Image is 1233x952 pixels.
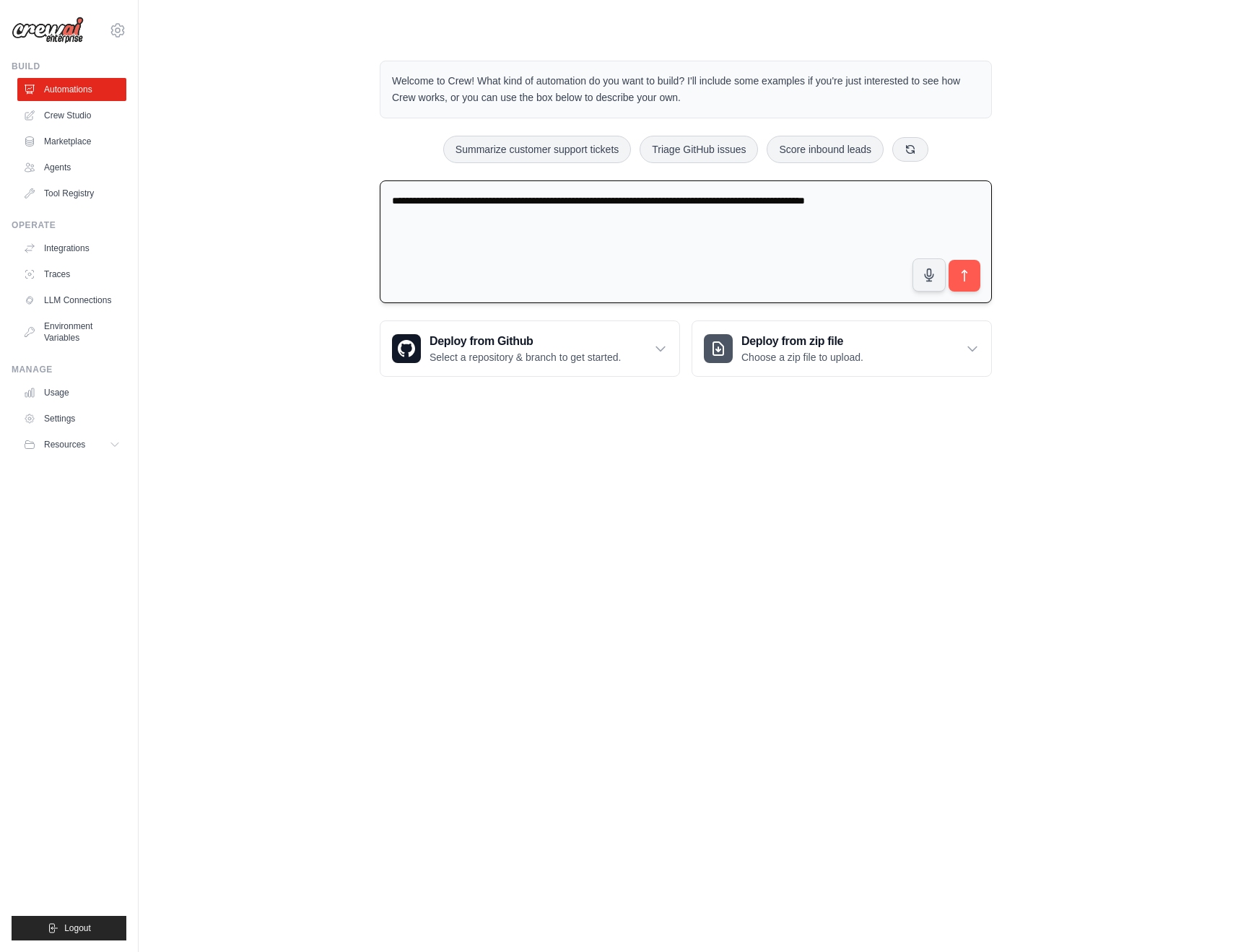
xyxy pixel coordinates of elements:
[64,922,91,934] span: Logout
[430,350,621,364] p: Select a repository & branch to get started.
[741,333,863,350] h3: Deploy from zip file
[17,78,126,101] a: Automations
[640,136,758,163] button: Triage GitHub issues
[17,381,126,404] a: Usage
[17,104,126,127] a: Crew Studio
[12,364,126,375] div: Manage
[767,136,884,163] button: Score inbound leads
[17,237,126,260] a: Integrations
[12,916,126,940] button: Logout
[17,289,126,312] a: LLM Connections
[392,73,980,106] p: Welcome to Crew! What kind of automation do you want to build? I'll include some examples if you'...
[17,407,126,430] a: Settings
[443,136,631,163] button: Summarize customer support tickets
[12,219,126,231] div: Operate
[12,61,126,72] div: Build
[1161,883,1233,952] iframe: Chat Widget
[17,156,126,179] a: Agents
[17,263,126,286] a: Traces
[44,439,85,450] span: Resources
[741,350,863,364] p: Choose a zip file to upload.
[17,315,126,349] a: Environment Variables
[12,17,84,44] img: Logo
[17,182,126,205] a: Tool Registry
[17,130,126,153] a: Marketplace
[430,333,621,350] h3: Deploy from Github
[17,433,126,456] button: Resources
